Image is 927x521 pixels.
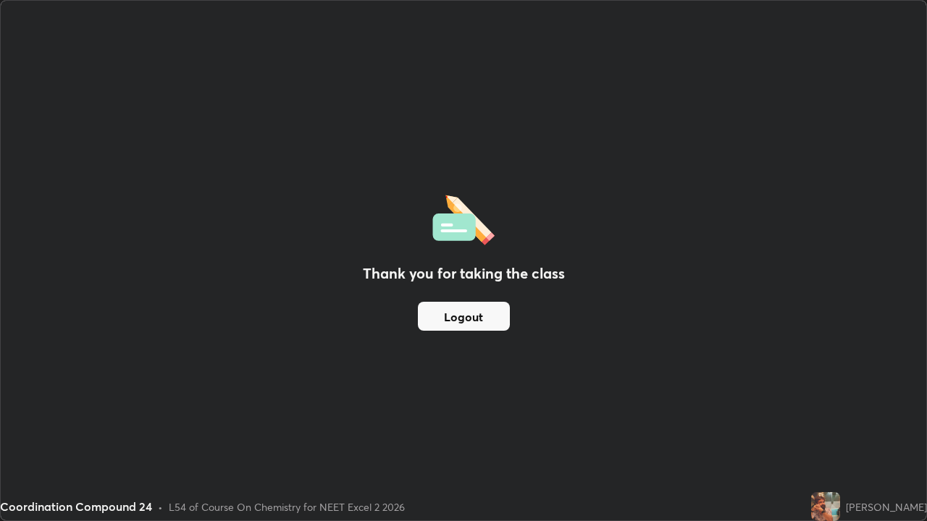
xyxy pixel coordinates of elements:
[846,499,927,514] div: [PERSON_NAME]
[432,190,495,245] img: offlineFeedback.1438e8b3.svg
[418,302,510,331] button: Logout
[158,499,163,514] div: •
[811,492,840,521] img: e048503ee0274020b35ac9d8a75090a4.jpg
[169,499,405,514] div: L54 of Course On Chemistry for NEET Excel 2 2026
[363,263,565,284] h2: Thank you for taking the class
